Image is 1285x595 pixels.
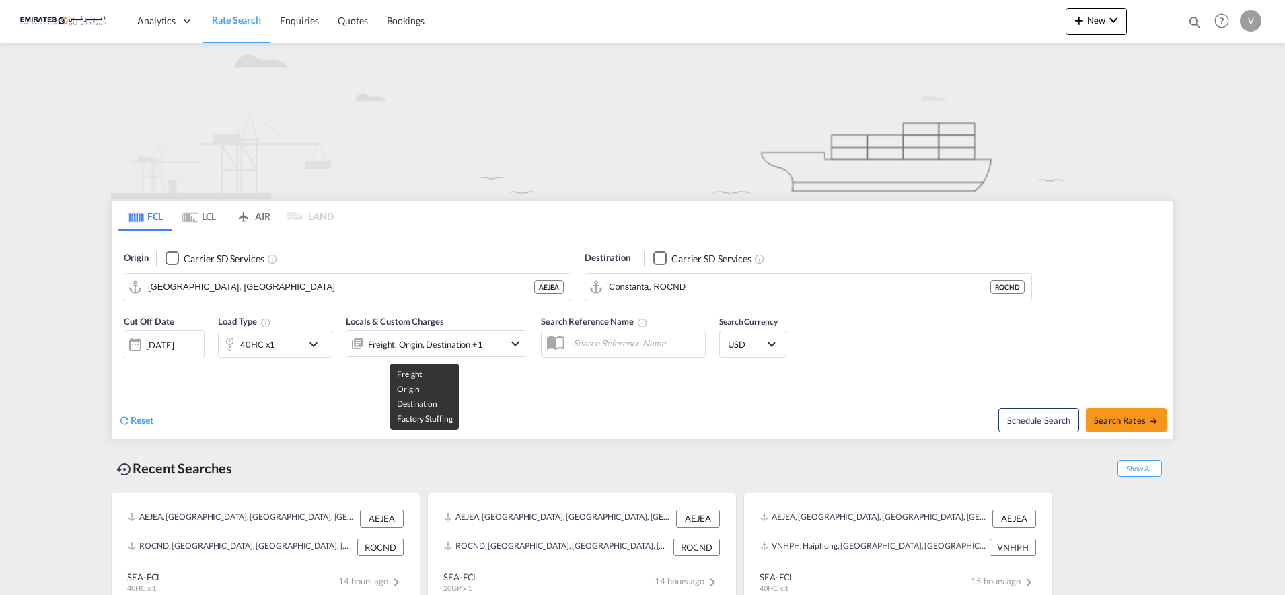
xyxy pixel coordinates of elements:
[990,539,1036,556] div: VNHPH
[118,413,153,428] div: icon-refreshReset
[728,338,766,350] span: USD
[1094,415,1159,426] span: Search Rates
[360,510,404,527] div: AEJEA
[1117,460,1162,477] span: Show All
[124,274,571,301] md-input-container: Jebel Ali, AEJEA
[184,252,264,266] div: Carrier SD Services
[240,335,275,354] div: 40HC x1
[990,280,1025,294] div: ROCND
[673,539,720,556] div: ROCND
[1071,12,1087,28] md-icon: icon-plus 400-fg
[443,571,478,583] div: SEA-FCL
[444,539,670,556] div: ROCND, Constanta, Romania, Eastern Europe , Europe
[116,461,133,477] md-icon: icon-backup-restore
[1240,10,1261,32] div: V
[760,539,986,556] div: VNHPH, Haiphong, Viet Nam, South East Asia, Asia Pacific
[124,330,205,358] div: [DATE]
[148,277,534,297] input: Search by Port
[112,231,1173,439] div: Origin Checkbox No InkUnchecked: Search for CY (Container Yard) services for all selected carrier...
[534,280,564,294] div: AEJEA
[218,331,332,358] div: 40HC x1icon-chevron-down
[137,14,176,28] span: Analytics
[585,274,1031,301] md-input-container: Constanta, ROCND
[346,316,444,327] span: Locals & Custom Charges
[124,357,134,375] md-datepicker: Select
[212,14,261,26] span: Rate Search
[305,336,328,352] md-icon: icon-chevron-down
[235,208,252,219] md-icon: icon-airplane
[111,43,1174,199] img: new-FCL.png
[338,576,404,586] span: 14 hours ago
[118,201,334,231] md-pagination-wrapper: Use the left and right arrow keys to navigate between tabs
[637,317,648,328] md-icon: Your search will be saved by the below given name
[146,339,174,351] div: [DATE]
[609,277,990,297] input: Search by Port
[357,539,404,556] div: ROCND
[1187,15,1202,35] div: icon-magnify
[124,251,148,265] span: Origin
[727,334,779,354] md-select: Select Currency: $ USDUnited States Dollar
[1086,408,1167,432] button: Search Ratesicon-arrow-right
[676,510,720,527] div: AEJEA
[971,576,1037,586] span: 15 hours ago
[1071,15,1122,26] span: New
[127,584,156,592] span: 40HC x 1
[172,201,226,231] md-tab-item: LCL
[760,584,788,592] span: 40HC x 1
[1210,9,1233,32] span: Help
[111,453,237,483] div: Recent Searches
[566,333,705,353] input: Search Reference Name
[118,414,131,426] md-icon: icon-refresh
[1105,12,1122,28] md-icon: icon-chevron-down
[671,252,751,266] div: Carrier SD Services
[760,571,794,583] div: SEA-FCL
[992,510,1036,527] div: AEJEA
[653,251,751,266] md-checkbox: Checkbox No Ink
[226,201,280,231] md-tab-item: AIR
[541,316,648,327] span: Search Reference Name
[346,330,527,357] div: Freight Origin Destination Factory Stuffingicon-chevron-down
[1187,15,1202,30] md-icon: icon-magnify
[1210,9,1240,34] div: Help
[128,510,357,527] div: AEJEA, Jebel Ali, United Arab Emirates, Middle East, Middle East
[218,316,271,327] span: Load Type
[387,15,425,26] span: Bookings
[754,253,765,264] md-icon: Unchecked: Search for CY (Container Yard) services for all selected carriers.Checked : Search for...
[127,571,161,583] div: SEA-FCL
[118,201,172,231] md-tab-item: FCL
[1066,8,1127,35] button: icon-plus 400-fgNewicon-chevron-down
[585,251,630,265] span: Destination
[131,414,153,426] span: Reset
[166,251,264,266] md-checkbox: Checkbox No Ink
[1149,416,1159,426] md-icon: icon-arrow-right
[368,335,483,354] div: Freight Origin Destination Factory Stuffing
[443,584,472,592] span: 20GP x 1
[1021,574,1037,590] md-icon: icon-chevron-right
[20,6,111,36] img: c67187802a5a11ec94275b5db69a26e6.png
[760,510,989,527] div: AEJEA, Jebel Ali, United Arab Emirates, Middle East, Middle East
[704,574,721,590] md-icon: icon-chevron-right
[260,317,271,328] md-icon: Select multiple loads to view rates
[388,574,404,590] md-icon: icon-chevron-right
[128,539,354,556] div: ROCND, Constanta, Romania, Eastern Europe , Europe
[719,317,778,327] span: Search Currency
[280,15,319,26] span: Enquiries
[998,408,1079,432] button: Note: By default Schedule search will only considerorigin ports, destination ports and cut off da...
[124,316,174,327] span: Cut Off Date
[338,15,367,26] span: Quotes
[444,510,673,527] div: AEJEA, Jebel Ali, United Arab Emirates, Middle East, Middle East
[507,335,523,352] md-icon: icon-chevron-down
[655,576,721,586] span: 14 hours ago
[267,253,278,264] md-icon: Unchecked: Search for CY (Container Yard) services for all selected carriers.Checked : Search for...
[397,369,452,424] span: Freight Origin Destination Factory Stuffing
